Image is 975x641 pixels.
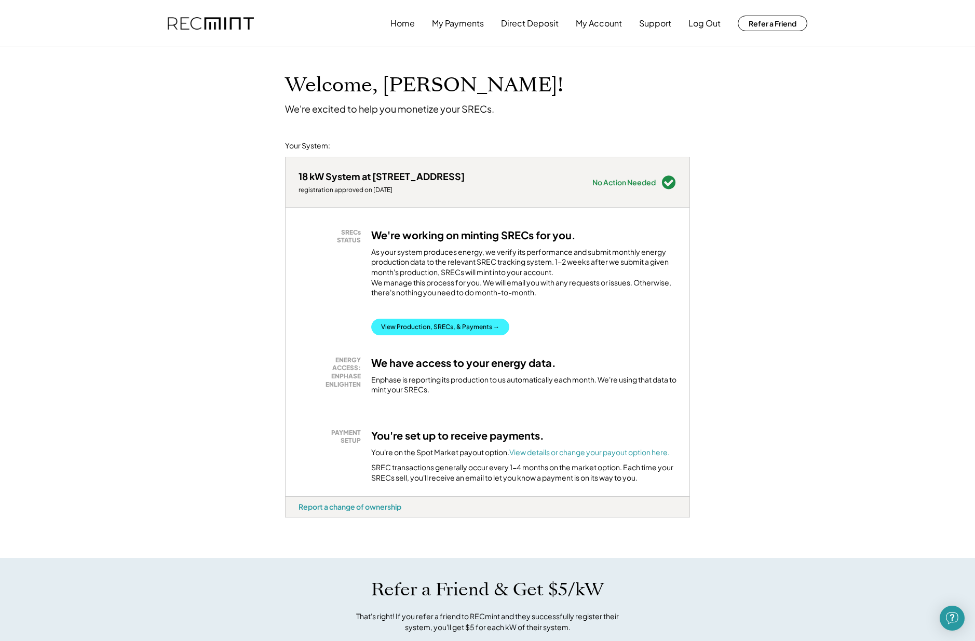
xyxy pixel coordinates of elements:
div: PAYMENT SETUP [304,429,361,445]
div: That's right! If you refer a friend to RECmint and they successfully register their system, you'l... [345,611,630,633]
div: SRECs STATUS [304,228,361,244]
button: View Production, SRECs, & Payments → [371,319,509,335]
button: My Account [576,13,622,34]
div: As your system produces energy, we verify its performance and submit monthly energy production da... [371,247,676,303]
div: Your System: [285,141,330,151]
button: Support [639,13,671,34]
div: SREC transactions generally occur every 1-4 months on the market option. Each time your SRECs sel... [371,462,676,483]
div: ENERGY ACCESS: ENPHASE ENLIGHTEN [304,356,361,388]
div: We're excited to help you monetize your SRECs. [285,103,494,115]
button: My Payments [432,13,484,34]
div: registration approved on [DATE] [299,186,465,194]
h1: Welcome, [PERSON_NAME]! [285,73,563,98]
div: Open Intercom Messenger [940,606,965,631]
div: No Action Needed [592,179,656,186]
button: Home [390,13,415,34]
h1: Refer a Friend & Get $5/kW [371,579,604,601]
div: 18 kW System at [STREET_ADDRESS] [299,170,465,182]
button: Direct Deposit [501,13,559,34]
h3: We're working on minting SRECs for you. [371,228,576,242]
a: View details or change your payout option here. [509,447,670,457]
button: Refer a Friend [738,16,807,31]
h3: We have access to your energy data. [371,356,556,370]
div: Report a change of ownership [299,502,401,511]
div: jl06zzjq - VA Distributed [285,517,319,522]
div: Enphase is reporting its production to us automatically each month. We're using that data to mint... [371,375,676,395]
h3: You're set up to receive payments. [371,429,544,442]
img: recmint-logotype%403x.png [168,17,254,30]
button: Log Out [688,13,721,34]
div: You're on the Spot Market payout option. [371,447,670,458]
